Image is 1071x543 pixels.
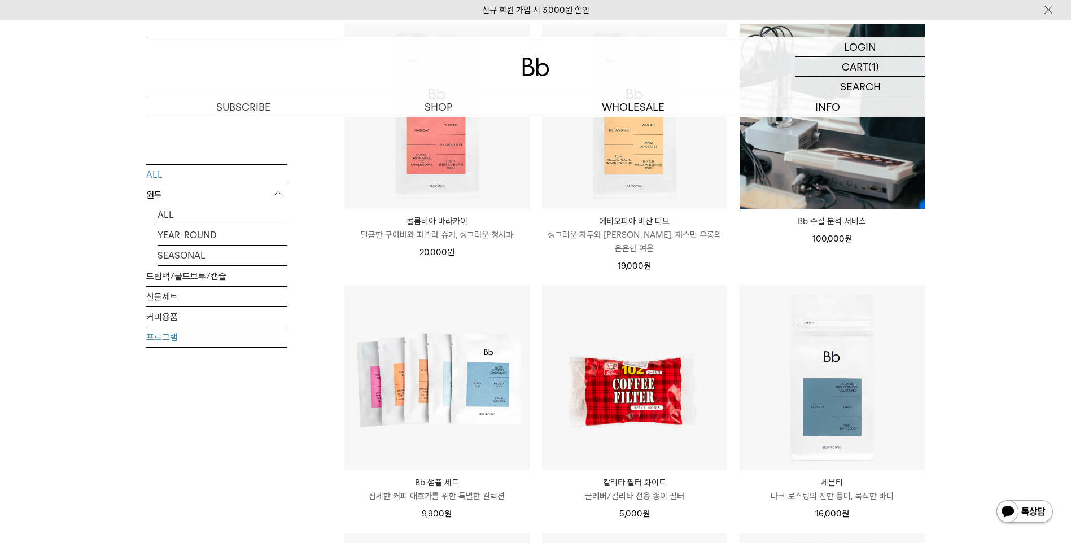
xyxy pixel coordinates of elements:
a: CART (1) [795,57,925,77]
span: 원 [644,261,651,271]
a: 신규 회원 가입 시 3,000원 할인 [482,5,589,15]
span: 100,000 [812,234,852,244]
p: 클레버/칼리타 전용 종이 필터 [542,489,727,503]
a: LOGIN [795,37,925,57]
span: 원 [842,509,849,519]
span: 원 [642,509,650,519]
p: 에티오피아 비샨 디모 [542,214,727,228]
p: CART [842,57,868,76]
span: 20,000 [419,247,454,257]
p: 원두 [146,185,287,205]
a: 커피용품 [146,306,287,326]
span: 9,900 [422,509,452,519]
p: 달콤한 구아바와 파넬라 슈거, 싱그러운 청사과 [344,228,530,242]
span: 원 [444,509,452,519]
span: 원 [845,234,852,244]
a: YEAR-ROUND [158,225,287,244]
a: 콜롬비아 마라카이 달콤한 구아바와 파넬라 슈거, 싱그러운 청사과 [344,214,530,242]
p: LOGIN [844,37,876,56]
span: 16,000 [815,509,849,519]
span: 원 [447,247,454,257]
a: 프로그램 [146,327,287,347]
a: ALL [146,164,287,184]
span: 5,000 [619,509,650,519]
a: 세븐티 다크 로스팅의 진한 풍미, 묵직한 바디 [740,476,925,503]
p: 섬세한 커피 애호가를 위한 특별한 컬렉션 [344,489,530,503]
a: 칼리타 필터 화이트 클레버/칼리타 전용 종이 필터 [542,476,727,503]
a: SHOP [341,97,536,117]
p: Bb 샘플 세트 [344,476,530,489]
img: 로고 [522,58,549,76]
p: 세븐티 [740,476,925,489]
a: SUBSCRIBE [146,97,341,117]
a: ALL [158,204,287,224]
a: SEASONAL [158,245,287,265]
img: 세븐티 [740,285,925,470]
p: 칼리타 필터 화이트 [542,476,727,489]
span: 19,000 [618,261,651,271]
a: Bb 샘플 세트 섬세한 커피 애호가를 위한 특별한 컬렉션 [344,476,530,503]
a: Bb 수질 분석 서비스 [740,214,925,228]
a: 선물세트 [146,286,287,306]
p: INFO [731,97,925,117]
a: 에티오피아 비샨 디모 싱그러운 자두와 [PERSON_NAME], 재스민 우롱의 은은한 여운 [542,214,727,255]
p: SEARCH [840,77,881,97]
p: 콜롬비아 마라카이 [344,214,530,228]
a: 드립백/콜드브루/캡슐 [146,266,287,286]
img: 칼리타 필터 화이트 [542,285,727,470]
img: 카카오톡 채널 1:1 채팅 버튼 [995,499,1054,526]
p: 싱그러운 자두와 [PERSON_NAME], 재스민 우롱의 은은한 여운 [542,228,727,255]
p: (1) [868,57,879,76]
p: WHOLESALE [536,97,731,117]
p: 다크 로스팅의 진한 풍미, 묵직한 바디 [740,489,925,503]
img: Bb 샘플 세트 [344,285,530,470]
